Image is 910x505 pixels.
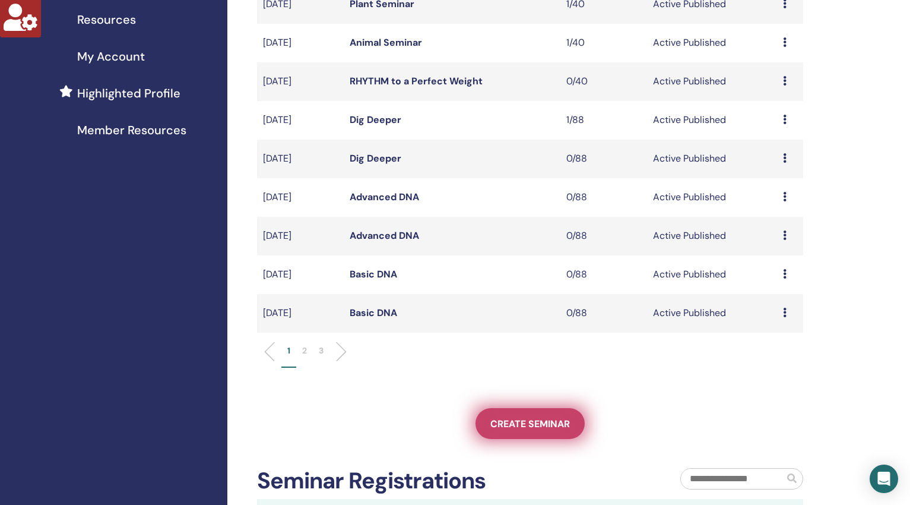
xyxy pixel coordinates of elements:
[560,24,647,62] td: 1/40
[319,345,324,357] p: 3
[257,24,344,62] td: [DATE]
[350,268,397,280] a: Basic DNA
[257,468,486,495] h2: Seminar Registrations
[647,255,777,294] td: Active Published
[350,229,419,242] a: Advanced DNA
[560,255,647,294] td: 0/88
[350,36,422,49] a: Animal Seminar
[647,217,777,255] td: Active Published
[77,121,186,139] span: Member Resources
[560,140,647,178] td: 0/88
[350,113,401,126] a: Dig Deeper
[560,178,647,217] td: 0/88
[647,140,777,178] td: Active Published
[77,11,136,29] span: Resources
[350,152,401,165] a: Dig Deeper
[77,48,145,65] span: My Account
[560,217,647,255] td: 0/88
[302,345,307,357] p: 2
[77,84,180,102] span: Highlighted Profile
[257,217,344,255] td: [DATE]
[647,178,777,217] td: Active Published
[490,418,570,430] span: Create seminar
[870,465,898,493] div: Open Intercom Messenger
[475,408,585,439] a: Create seminar
[257,294,344,333] td: [DATE]
[560,101,647,140] td: 1/88
[257,101,344,140] td: [DATE]
[257,140,344,178] td: [DATE]
[257,62,344,101] td: [DATE]
[287,345,290,357] p: 1
[350,191,419,203] a: Advanced DNA
[257,255,344,294] td: [DATE]
[647,62,777,101] td: Active Published
[350,75,483,87] a: RHYTHM to a Perfect Weight
[560,294,647,333] td: 0/88
[560,62,647,101] td: 0/40
[647,101,777,140] td: Active Published
[350,307,397,319] a: Basic DNA
[647,294,777,333] td: Active Published
[647,24,777,62] td: Active Published
[257,178,344,217] td: [DATE]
